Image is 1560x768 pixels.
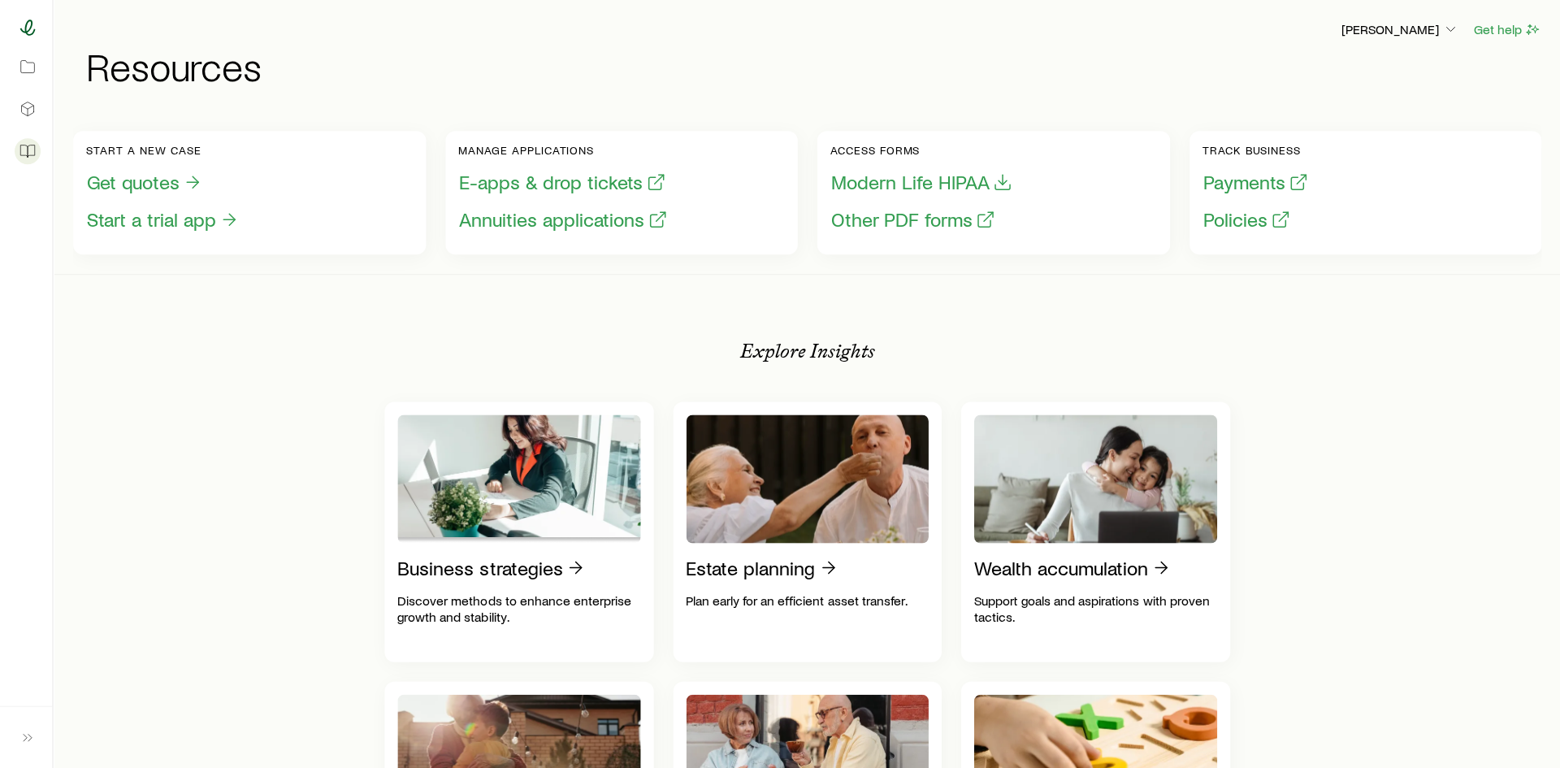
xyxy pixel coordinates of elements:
button: Payments [1202,170,1308,195]
p: Discover methods to enhance enterprise growth and stability. [397,592,640,624]
p: Access forms [830,144,1012,157]
button: Policies [1202,207,1290,232]
p: Track business [1202,144,1308,157]
p: Support goals and aspirations with proven tactics. [973,592,1216,624]
button: [PERSON_NAME] [1340,20,1458,40]
img: Business strategies [397,414,640,543]
a: Wealth accumulationSupport goals and aspirations with proven tactics. [960,401,1229,662]
button: Get help [1471,20,1540,39]
img: Estate planning [686,414,929,543]
button: Start a trial app [86,207,240,232]
img: Wealth accumulation [973,414,1216,543]
p: Start a new case [86,144,240,157]
a: Estate planningPlan early for an efficient asset transfer. [673,401,942,662]
p: Manage applications [458,144,668,157]
p: Plan early for an efficient asset transfer. [686,592,929,608]
button: Get quotes [86,170,203,195]
button: Other PDF forms [830,207,995,232]
button: Annuities applications [458,207,668,232]
p: Wealth accumulation [973,556,1147,579]
button: E-apps & drop tickets [458,170,666,195]
p: Business strategies [397,556,562,579]
p: [PERSON_NAME] [1341,21,1458,37]
h1: Resources [86,46,1540,85]
p: Explore Insights [739,340,874,362]
a: Business strategiesDiscover methods to enhance enterprise growth and stability. [384,401,653,662]
p: Estate planning [686,556,815,579]
button: Modern Life HIPAA [830,170,1012,195]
